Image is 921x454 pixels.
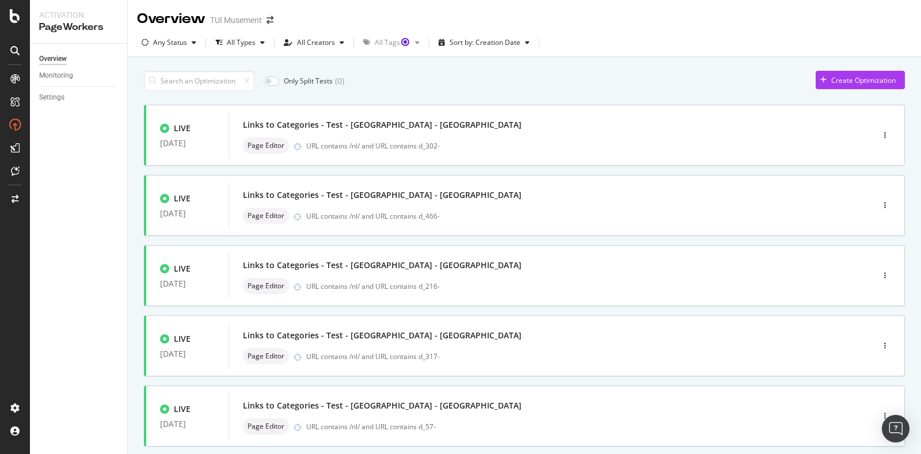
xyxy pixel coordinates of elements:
div: URL contains /nl/ and URL contains d_57- [306,422,824,432]
div: Open Intercom Messenger [882,415,909,442]
div: PageWorkers [39,21,118,34]
div: All Creators [297,39,335,46]
div: Settings [39,91,64,104]
div: TUI Musement [210,14,262,26]
div: Tooltip anchor [400,37,410,47]
div: neutral label [243,138,289,154]
div: URL contains /nl/ and URL contains d_302- [306,141,824,151]
button: Create Optimization [816,71,905,89]
button: All TagsTooltip anchor [359,33,424,52]
div: Activation [39,9,118,21]
div: ( 0 ) [335,75,344,87]
div: All Tags [375,39,410,46]
div: neutral label [243,278,289,294]
div: Sort by: Creation Date [450,39,520,46]
span: Page Editor [248,142,284,149]
a: Settings [39,91,119,104]
div: arrow-right-arrow-left [267,16,273,24]
div: [DATE] [160,209,215,218]
div: [DATE] [160,349,215,358]
div: Links to Categories - Test - [GEOGRAPHIC_DATA] - [GEOGRAPHIC_DATA] [243,330,522,341]
input: Search an Optimization [144,71,254,91]
div: Links to Categories - Test - [GEOGRAPHIC_DATA] - [GEOGRAPHIC_DATA] [243,119,522,131]
div: [DATE] [160,419,215,429]
div: Any Status [153,39,187,46]
button: Any Status [137,33,201,52]
div: neutral label [243,348,289,364]
div: [DATE] [160,279,215,288]
div: neutral label [243,208,289,224]
a: Monitoring [39,70,119,82]
div: LIVE [174,263,191,274]
div: Only Split Tests [284,76,333,86]
div: LIVE [174,193,191,204]
span: Page Editor [248,353,284,360]
div: URL contains /nl/ and URL contains d_466- [306,211,824,221]
div: Create Optimization [831,75,896,85]
div: URL contains /nl/ and URL contains d_317- [306,352,824,361]
div: All Types [227,39,256,46]
button: All Creators [279,33,349,52]
span: Page Editor [248,283,284,289]
div: Links to Categories - Test - [GEOGRAPHIC_DATA] - [GEOGRAPHIC_DATA] [243,260,522,271]
div: Links to Categories - Test - [GEOGRAPHIC_DATA] - [GEOGRAPHIC_DATA] [243,189,522,201]
button: Sort by: Creation Date [434,33,534,52]
div: Monitoring [39,70,73,82]
div: LIVE [174,333,191,345]
div: Overview [39,53,67,65]
div: LIVE [174,403,191,415]
div: neutral label [243,418,289,434]
div: Links to Categories - Test - [GEOGRAPHIC_DATA] - [GEOGRAPHIC_DATA] [243,400,522,411]
div: [DATE] [160,139,215,148]
span: Page Editor [248,212,284,219]
a: Overview [39,53,119,65]
button: All Types [211,33,269,52]
div: Overview [137,9,205,29]
span: Page Editor [248,423,284,430]
div: URL contains /nl/ and URL contains d_216- [306,281,824,291]
div: LIVE [174,123,191,134]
